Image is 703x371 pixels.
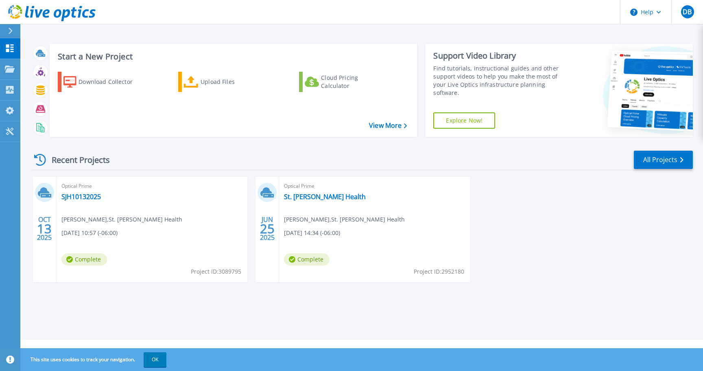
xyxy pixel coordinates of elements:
span: Optical Prime [61,182,242,191]
span: Complete [61,253,107,266]
div: Cloud Pricing Calculator [321,74,386,90]
a: Explore Now! [433,112,495,129]
div: JUN 2025 [260,214,275,244]
span: Project ID: 2952180 [414,267,464,276]
a: All Projects [634,151,693,169]
a: St. [PERSON_NAME] Health [284,193,366,201]
button: OK [144,352,166,367]
span: Optical Prime [284,182,465,191]
div: Download Collector [79,74,144,90]
div: Upload Files [201,74,266,90]
div: Support Video Library [433,50,569,61]
span: [PERSON_NAME] , St. [PERSON_NAME] Health [61,215,182,224]
span: [DATE] 10:57 (-06:00) [61,228,118,237]
span: Project ID: 3089795 [191,267,241,276]
span: [PERSON_NAME] , St. [PERSON_NAME] Health [284,215,405,224]
span: 13 [37,225,52,232]
a: SJH10132025 [61,193,101,201]
span: DB [683,9,692,15]
a: Download Collector [58,72,148,92]
a: Upload Files [178,72,269,92]
span: Complete [284,253,330,266]
h3: Start a New Project [58,52,407,61]
div: OCT 2025 [37,214,52,244]
div: Find tutorials, instructional guides and other support videos to help you make the most of your L... [433,64,569,97]
span: 25 [260,225,275,232]
span: This site uses cookies to track your navigation. [22,352,166,367]
span: [DATE] 14:34 (-06:00) [284,228,340,237]
a: View More [369,122,407,130]
div: Recent Projects [31,150,121,170]
a: Cloud Pricing Calculator [299,72,390,92]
